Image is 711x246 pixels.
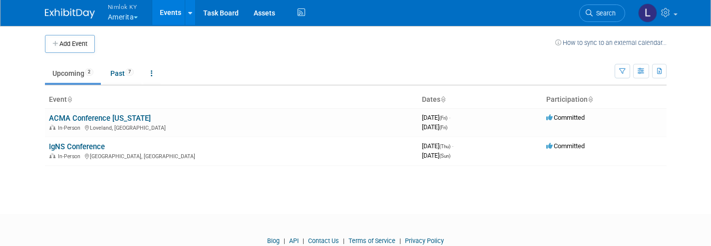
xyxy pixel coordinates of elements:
a: Blog [267,237,280,245]
img: In-Person Event [49,153,55,158]
span: (Fri) [439,115,447,121]
span: Search [593,9,616,17]
div: [GEOGRAPHIC_DATA], [GEOGRAPHIC_DATA] [49,152,414,160]
span: Committed [546,114,585,121]
span: In-Person [58,125,83,131]
span: Nimlok KY [108,1,138,12]
a: Search [579,4,625,22]
a: Sort by Event Name [67,95,72,103]
th: Dates [418,91,542,108]
a: Terms of Service [349,237,395,245]
a: IgNS Conference [49,142,105,151]
div: Loveland, [GEOGRAPHIC_DATA] [49,123,414,131]
span: | [281,237,288,245]
span: 7 [125,68,134,76]
span: Committed [546,142,585,150]
img: ExhibitDay [45,8,95,18]
a: How to sync to an external calendar... [555,39,667,46]
a: Sort by Start Date [440,95,445,103]
span: [DATE] [422,114,450,121]
img: In-Person Event [49,125,55,130]
span: - [449,114,450,121]
span: | [341,237,347,245]
span: (Fri) [439,125,447,130]
span: - [452,142,453,150]
th: Participation [542,91,667,108]
th: Event [45,91,418,108]
span: (Sun) [439,153,450,159]
a: Sort by Participation Type [588,95,593,103]
button: Add Event [45,35,95,53]
span: (Thu) [439,144,450,149]
span: | [397,237,403,245]
a: API [289,237,299,245]
a: Past7 [103,64,141,83]
span: 2 [85,68,93,76]
span: [DATE] [422,142,453,150]
a: Privacy Policy [405,237,444,245]
a: ACMA Conference [US_STATE] [49,114,151,123]
span: [DATE] [422,123,447,131]
span: | [300,237,307,245]
a: Contact Us [308,237,339,245]
img: Luc Schaefer [638,3,657,22]
span: In-Person [58,153,83,160]
a: Upcoming2 [45,64,101,83]
span: [DATE] [422,152,450,159]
